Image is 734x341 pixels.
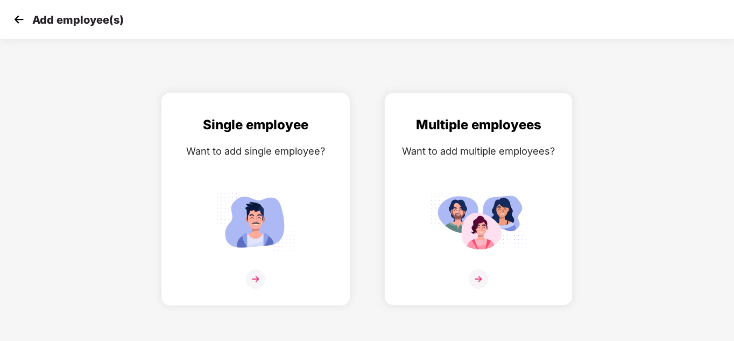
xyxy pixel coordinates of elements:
img: svg+xml;base64,PHN2ZyB4bWxucz0iaHR0cDovL3d3dy53My5vcmcvMjAwMC9zdmciIGlkPSJNdWx0aXBsZV9lbXBsb3llZS... [430,188,527,255]
img: svg+xml;base64,PHN2ZyB4bWxucz0iaHR0cDovL3d3dy53My5vcmcvMjAwMC9zdmciIHdpZHRoPSIzMCIgaGVpZ2h0PSIzMC... [11,11,27,27]
p: Add employee(s) [32,13,124,26]
div: Single employee [173,115,338,135]
img: svg+xml;base64,PHN2ZyB4bWxucz0iaHR0cDovL3d3dy53My5vcmcvMjAwMC9zdmciIHdpZHRoPSIzNiIgaGVpZ2h0PSIzNi... [246,269,265,289]
div: Want to add multiple employees? [396,143,561,159]
img: svg+xml;base64,PHN2ZyB4bWxucz0iaHR0cDovL3d3dy53My5vcmcvMjAwMC9zdmciIHdpZHRoPSIzNiIgaGVpZ2h0PSIzNi... [469,269,488,289]
img: svg+xml;base64,PHN2ZyB4bWxucz0iaHR0cDovL3d3dy53My5vcmcvMjAwMC9zdmciIGlkPSJTaW5nbGVfZW1wbG95ZWUiIH... [207,188,304,255]
div: Multiple employees [396,115,561,135]
div: Want to add single employee? [173,143,338,159]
